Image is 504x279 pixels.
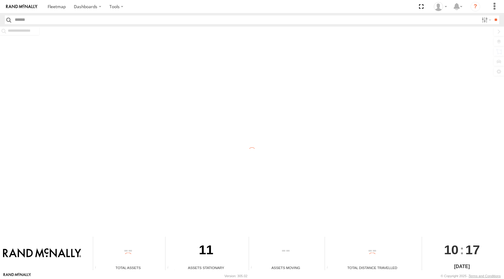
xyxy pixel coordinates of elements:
[93,265,163,270] div: Total Assets
[249,265,323,270] div: Assets Moving
[479,15,492,24] label: Search Filter Options
[444,237,458,263] span: 10
[325,265,420,270] div: Total Distance Travelled
[465,237,480,263] span: 17
[165,265,247,270] div: Assets Stationary
[422,237,502,263] div: :
[165,266,175,270] div: Total number of assets current stationary.
[471,2,480,11] i: ?
[441,274,501,278] div: © Copyright 2025 -
[469,274,501,278] a: Terms and Conditions
[249,266,258,270] div: Total number of assets current in transit.
[432,2,449,11] div: Valeo Dash
[3,248,81,258] img: Rand McNally
[165,237,247,265] div: 11
[422,263,502,270] div: [DATE]
[93,266,102,270] div: Total number of Enabled Assets
[325,266,334,270] div: Total distance travelled by all assets within specified date range and applied filters
[225,274,247,278] div: Version: 305.02
[6,5,37,9] img: rand-logo.svg
[3,273,31,279] a: Visit our Website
